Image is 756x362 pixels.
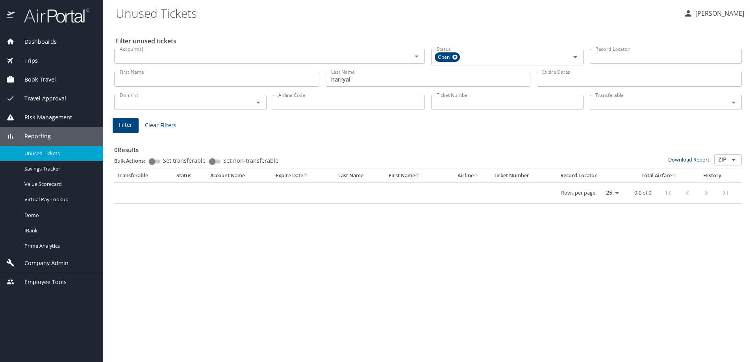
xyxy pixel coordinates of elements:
[15,278,67,286] span: Employee Tools
[173,169,207,182] th: Status
[24,165,94,173] span: Savings Tracker
[557,169,626,182] th: Record Locator
[435,52,460,62] div: Open
[15,94,66,103] span: Travel Approval
[15,113,72,122] span: Risk Management
[113,118,139,133] button: Filter
[415,173,421,178] button: sort
[114,157,152,164] p: Bulk Actions:
[272,169,335,182] th: Expire Date
[385,169,447,182] th: First Name
[114,141,742,154] h3: 0 Results
[7,8,15,23] img: icon-airportal.png
[728,154,739,165] button: Open
[116,1,677,25] h1: Unused Tickets
[15,132,51,141] span: Reporting
[114,169,742,204] table: custom pagination table
[15,37,57,46] span: Dashboards
[680,6,747,20] button: [PERSON_NAME]
[24,227,94,234] span: IBank
[561,190,597,195] p: Rows per page:
[24,196,94,203] span: Virtual Pay Lookup
[117,172,170,179] div: Transferable
[223,158,278,163] span: Set non-transferable
[15,56,38,65] span: Trips
[668,156,710,163] a: Download Report
[728,97,739,108] button: Open
[116,35,743,47] h2: Filter unused tickets
[491,169,557,182] th: Ticket Number
[24,212,94,219] span: Domo
[634,190,651,195] p: 0-0 of 0
[474,173,479,178] button: sort
[672,173,677,178] button: sort
[24,180,94,188] span: Value Scorecard
[24,242,94,250] span: Prime Analytics
[145,121,176,130] span: Clear Filters
[446,169,491,182] th: Airline
[253,97,264,108] button: Open
[570,52,581,63] button: Open
[335,169,385,182] th: Last Name
[24,150,94,157] span: Unused Tickets
[693,9,744,18] p: [PERSON_NAME]
[626,169,693,182] th: Total Airfare
[163,158,206,163] span: Set transferable
[15,75,56,84] span: Book Travel
[693,169,732,182] th: History
[411,51,422,62] button: Open
[303,173,309,178] button: sort
[15,259,69,267] span: Company Admin
[142,118,180,133] button: Clear Filters
[207,169,272,182] th: Account Name
[119,120,132,130] span: Filter
[435,53,454,61] span: Open
[15,8,89,23] img: airportal-logo.png
[600,187,622,199] select: rows per page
